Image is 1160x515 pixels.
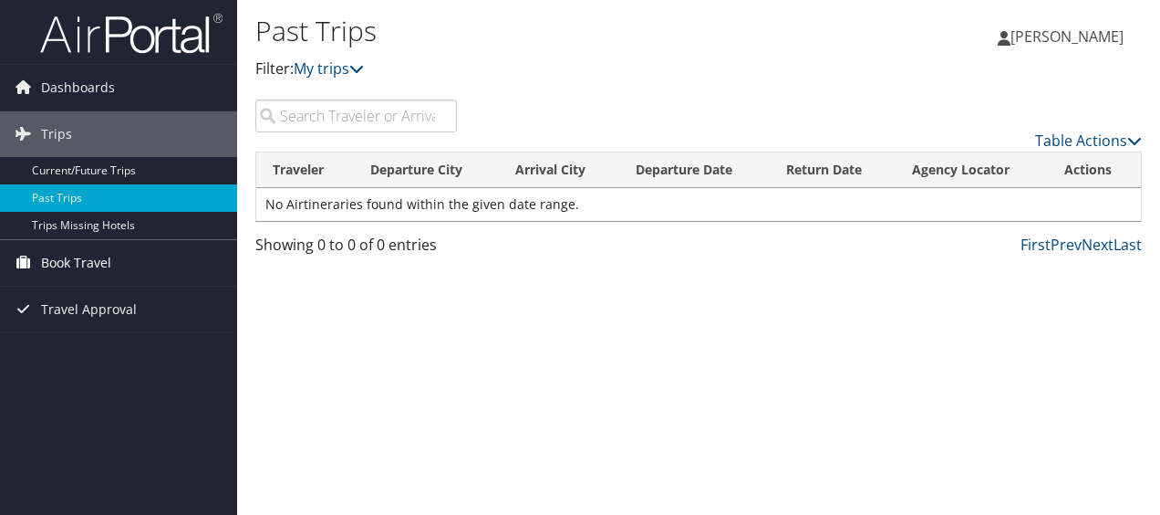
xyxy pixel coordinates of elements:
[998,9,1142,64] a: [PERSON_NAME]
[896,152,1047,188] th: Agency Locator: activate to sort column ascending
[354,152,499,188] th: Departure City: activate to sort column ascending
[1010,26,1124,47] span: [PERSON_NAME]
[41,111,72,157] span: Trips
[294,58,364,79] a: My trips
[1051,235,1082,255] a: Prev
[41,287,137,332] span: Travel Approval
[1113,235,1142,255] a: Last
[619,152,770,188] th: Departure Date: activate to sort column ascending
[255,234,457,265] div: Showing 0 to 0 of 0 entries
[256,152,354,188] th: Traveler: activate to sort column ascending
[40,12,223,55] img: airportal-logo.png
[255,100,457,132] input: Search Traveler or Arrival City
[1020,235,1051,255] a: First
[256,188,1141,221] td: No Airtineraries found within the given date range.
[255,58,846,81] p: Filter:
[255,12,846,50] h1: Past Trips
[1048,152,1141,188] th: Actions
[499,152,618,188] th: Arrival City: activate to sort column ascending
[1082,235,1113,255] a: Next
[770,152,896,188] th: Return Date: activate to sort column ascending
[41,240,111,286] span: Book Travel
[1035,131,1142,151] a: Table Actions
[41,65,115,110] span: Dashboards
